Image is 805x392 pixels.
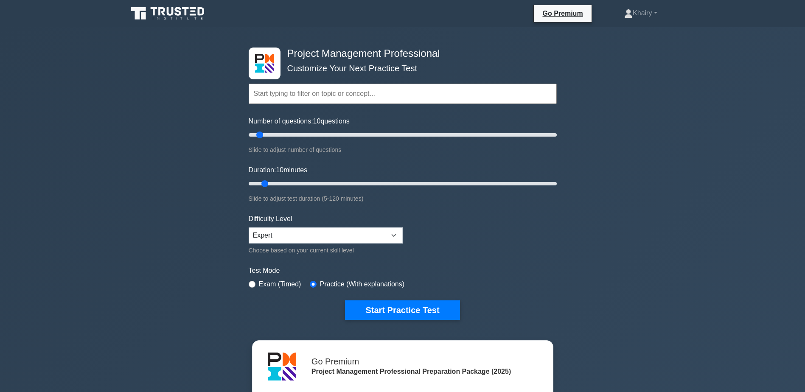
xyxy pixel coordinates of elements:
h4: Project Management Professional [284,48,515,60]
span: 10 [276,166,283,174]
button: Start Practice Test [345,300,460,320]
input: Start typing to filter on topic or concept... [249,84,557,104]
label: Duration: minutes [249,165,308,175]
label: Test Mode [249,266,557,276]
label: Number of questions: questions [249,116,350,126]
label: Practice (With explanations) [320,279,404,289]
a: Khairy [604,5,677,22]
span: 10 [313,118,321,125]
div: Choose based on your current skill level [249,245,403,255]
label: Exam (Timed) [259,279,301,289]
div: Slide to adjust test duration (5-120 minutes) [249,193,557,204]
label: Difficulty Level [249,214,292,224]
a: Go Premium [537,8,588,19]
div: Slide to adjust number of questions [249,145,557,155]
